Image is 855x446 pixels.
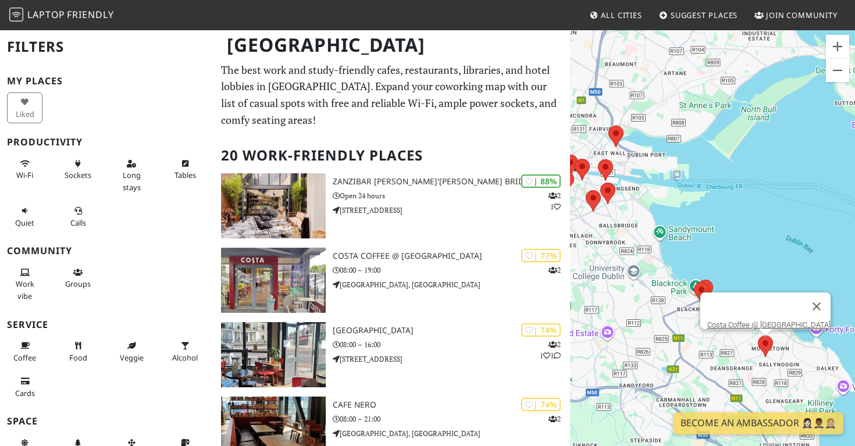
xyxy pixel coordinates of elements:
a: Become an Ambassador 🤵🏻‍♀️🤵🏾‍♂️🤵🏼‍♀️ [674,412,843,434]
p: 2 [548,413,561,424]
button: Work vibe [7,263,42,305]
p: [GEOGRAPHIC_DATA], [GEOGRAPHIC_DATA] [333,279,570,290]
button: Sockets [60,154,96,185]
div: | 74% [521,398,561,411]
h2: 20 Work-Friendly Places [221,138,564,173]
span: Veggie [120,352,144,363]
span: Long stays [123,170,141,192]
h3: Space [7,416,207,427]
p: 2 1 [548,190,561,212]
p: The best work and study-friendly cafes, restaurants, libraries, and hotel lobbies in [GEOGRAPHIC_... [221,62,564,129]
p: [STREET_ADDRESS] [333,205,570,216]
div: | 74% [521,323,561,337]
a: Costa Coffee @ Park Pointe | 77% 2 Costa Coffee @ [GEOGRAPHIC_DATA] 08:00 – 19:00 [GEOGRAPHIC_DAT... [214,248,571,313]
span: Quiet [15,217,34,228]
button: Cards [7,372,42,402]
a: Zanzibar Locke, Ha'penny Bridge | 88% 21 Zanzibar [PERSON_NAME]'[PERSON_NAME] Bridge Open 24 hour... [214,173,571,238]
h3: My Places [7,76,207,87]
span: Video/audio calls [70,217,86,228]
button: Quiet [7,201,42,232]
span: Work-friendly tables [174,170,196,180]
p: [GEOGRAPHIC_DATA], [GEOGRAPHIC_DATA] [333,428,570,439]
img: Costa Coffee @ Park Pointe [221,248,326,313]
span: People working [16,279,34,301]
button: Long stays [114,154,149,197]
h3: Costa Coffee @ [GEOGRAPHIC_DATA] [333,251,570,261]
span: Credit cards [15,388,35,398]
img: Grove Road Cafe [221,322,326,387]
span: Friendly [67,8,113,21]
button: Zoom out [826,59,849,82]
a: Join Community [750,5,842,26]
a: All Cities [585,5,647,26]
p: 08:00 – 19:00 [333,265,570,276]
span: Join Community [766,10,838,20]
button: Tables [168,154,203,185]
button: Food [60,336,96,367]
h3: Productivity [7,137,207,148]
span: All Cities [601,10,642,20]
span: Stable Wi-Fi [16,170,33,180]
p: [STREET_ADDRESS] [333,354,570,365]
span: Food [69,352,87,363]
span: Power sockets [65,170,91,180]
button: Veggie [114,336,149,367]
p: 2 1 1 [540,339,561,361]
button: Close [803,292,831,320]
h3: Zanzibar [PERSON_NAME]'[PERSON_NAME] Bridge [333,177,570,187]
button: Groups [60,263,96,294]
h3: Community [7,245,207,256]
button: Wi-Fi [7,154,42,185]
p: 08:00 – 21:00 [333,413,570,424]
div: | 77% [521,249,561,262]
span: Group tables [65,279,91,289]
h3: [GEOGRAPHIC_DATA] [333,326,570,336]
img: Zanzibar Locke, Ha'penny Bridge [221,173,326,238]
p: Open 24 hours [333,190,570,201]
span: Suggest Places [671,10,738,20]
button: Zoom in [826,35,849,58]
button: Coffee [7,336,42,367]
a: Costa Coffee @ [GEOGRAPHIC_DATA] [707,320,831,329]
a: Suggest Places [654,5,743,26]
h1: [GEOGRAPHIC_DATA] [218,29,568,61]
p: 2 [548,265,561,276]
h3: Cafe Nero [333,400,570,410]
p: 08:00 – 16:00 [333,339,570,350]
h3: Service [7,319,207,330]
a: Grove Road Cafe | 74% 211 [GEOGRAPHIC_DATA] 08:00 – 16:00 [STREET_ADDRESS] [214,322,571,387]
button: Calls [60,201,96,232]
span: Coffee [13,352,36,363]
img: LaptopFriendly [9,8,23,22]
span: Alcohol [172,352,198,363]
a: LaptopFriendly LaptopFriendly [9,5,114,26]
span: Laptop [27,8,65,21]
h2: Filters [7,29,207,65]
div: | 88% [521,174,561,188]
button: Alcohol [168,336,203,367]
